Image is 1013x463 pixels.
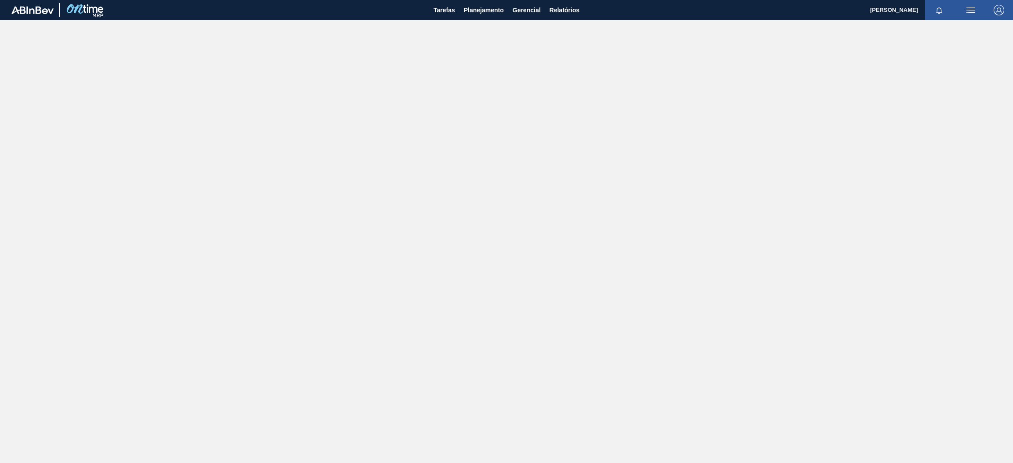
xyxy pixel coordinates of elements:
button: Notificações [925,4,953,16]
span: Planejamento [464,5,504,15]
img: Logout [994,5,1004,15]
img: TNhmsLtSVTkK8tSr43FrP2fwEKptu5GPRR3wAAAABJRU5ErkJggg== [11,6,54,14]
img: userActions [966,5,976,15]
span: Tarefas [434,5,455,15]
span: Gerencial [513,5,541,15]
span: Relatórios [550,5,579,15]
